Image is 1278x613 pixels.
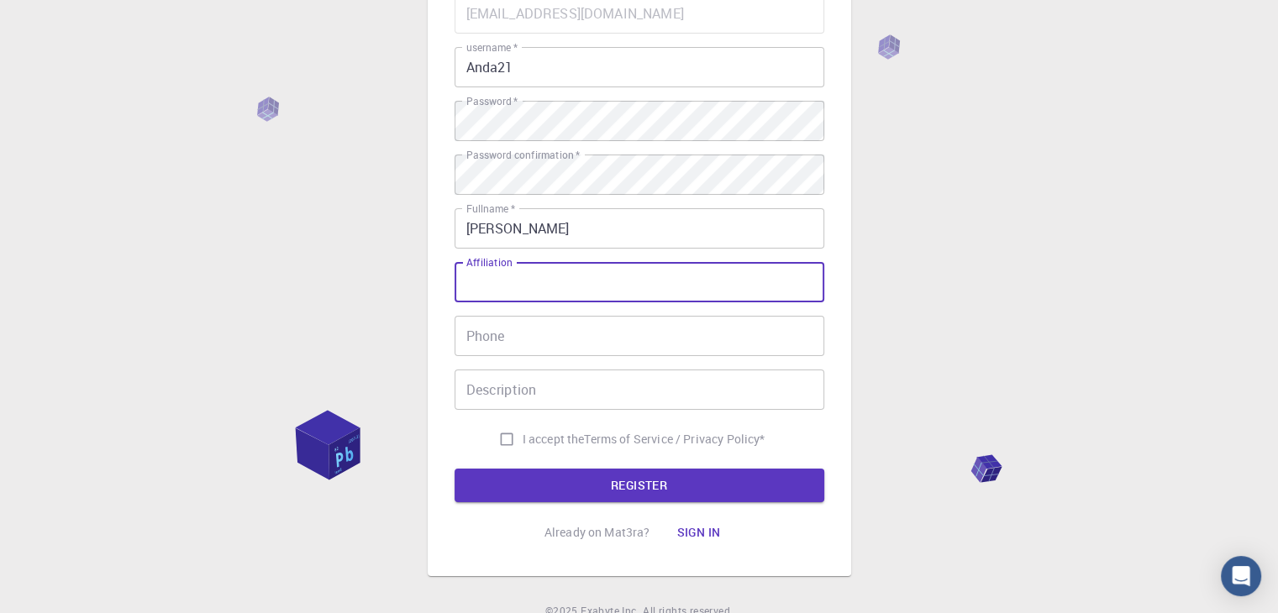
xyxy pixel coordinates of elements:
[584,431,765,448] a: Terms of Service / Privacy Policy*
[1221,556,1261,596] div: Open Intercom Messenger
[544,524,650,541] p: Already on Mat3ra?
[663,516,734,549] button: Sign in
[455,469,824,502] button: REGISTER
[466,202,515,216] label: Fullname
[584,431,765,448] p: Terms of Service / Privacy Policy *
[466,255,512,270] label: Affiliation
[466,94,518,108] label: Password
[466,148,580,162] label: Password confirmation
[523,431,585,448] span: I accept the
[466,40,518,55] label: username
